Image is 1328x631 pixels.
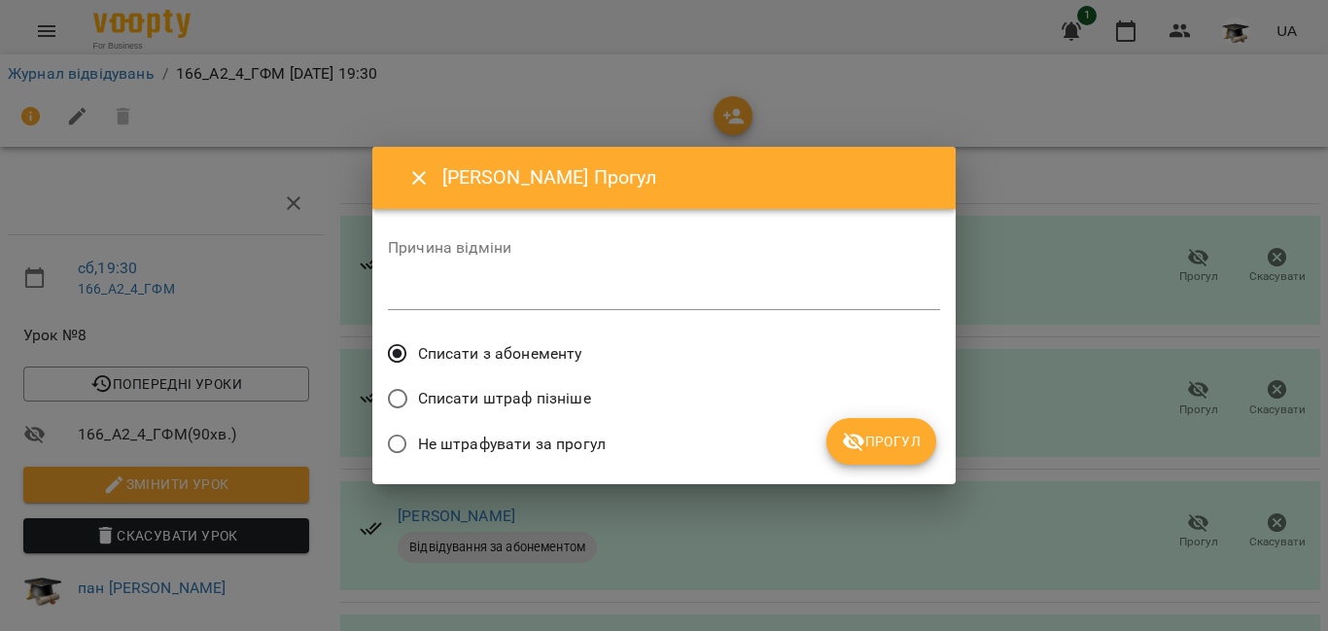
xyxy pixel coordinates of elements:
[418,433,606,456] span: Не штрафувати за прогул
[396,155,442,201] button: Close
[388,240,940,256] label: Причина відміни
[442,162,932,193] h6: [PERSON_NAME] Прогул
[826,418,936,465] button: Прогул
[418,387,591,410] span: Списати штраф пізніше
[418,342,582,366] span: Списати з абонементу
[842,430,921,453] span: Прогул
